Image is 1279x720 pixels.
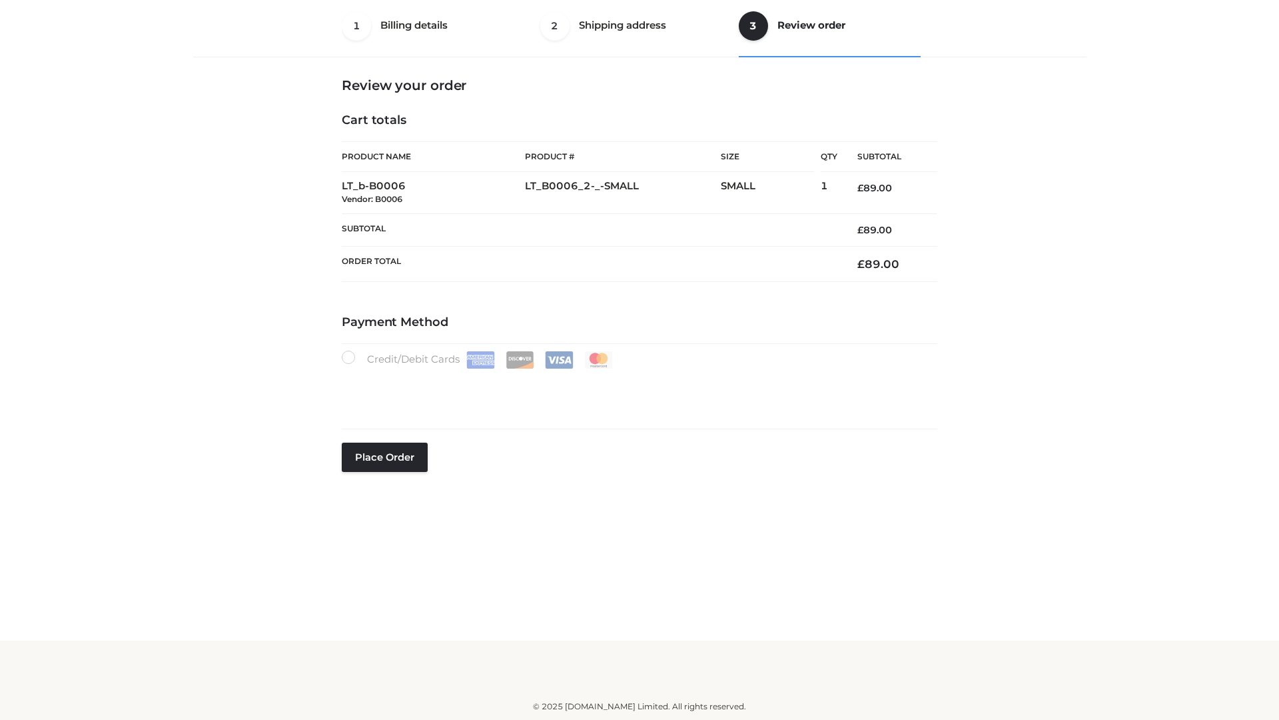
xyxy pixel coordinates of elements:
td: 1 [821,172,837,214]
label: Credit/Debit Cards [342,351,614,369]
th: Size [721,142,814,172]
th: Subtotal [342,213,837,246]
td: LT_b-B0006 [342,172,525,214]
img: Visa [545,351,574,369]
h3: Review your order [342,77,937,93]
img: Discover [506,351,534,369]
td: LT_B0006_2-_-SMALL [525,172,721,214]
bdi: 89.00 [857,257,899,271]
bdi: 89.00 [857,182,892,194]
div: © 2025 [DOMAIN_NAME] Limited. All rights reserved. [198,700,1081,713]
bdi: 89.00 [857,224,892,236]
img: Amex [466,351,495,369]
button: Place order [342,443,428,472]
span: £ [857,257,865,271]
small: Vendor: B0006 [342,194,402,204]
th: Product # [525,141,721,172]
img: Mastercard [584,351,613,369]
td: SMALL [721,172,821,214]
h4: Payment Method [342,315,937,330]
span: £ [857,224,863,236]
th: Subtotal [837,142,937,172]
h4: Cart totals [342,113,937,128]
th: Qty [821,141,837,172]
th: Product Name [342,141,525,172]
iframe: Secure payment input frame [339,366,935,415]
span: £ [857,182,863,194]
th: Order Total [342,247,837,282]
